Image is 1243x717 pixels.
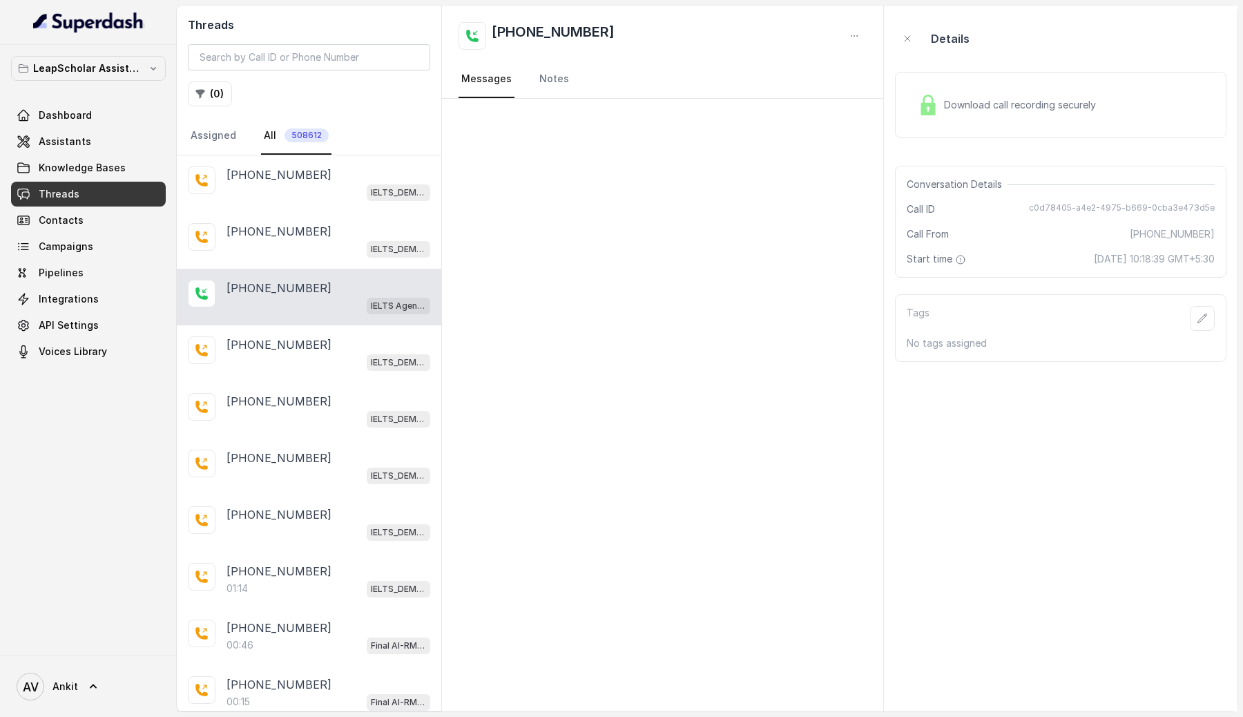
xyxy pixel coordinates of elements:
span: Knowledge Bases [39,161,126,175]
span: Contacts [39,213,84,227]
a: Dashboard [11,103,166,128]
span: Assistants [39,135,91,149]
nav: Tabs [188,117,430,155]
span: [DATE] 10:18:39 GMT+5:30 [1094,252,1215,266]
a: Threads [11,182,166,207]
span: Integrations [39,292,99,306]
p: [PHONE_NUMBER] [227,676,331,693]
p: IELTS_DEMO_gk (agent 1) [371,469,426,483]
span: Pipelines [39,266,84,280]
span: c0d78405-a4e2-4975-b669-0cba3e473d5e [1029,202,1215,216]
span: API Settings [39,318,99,332]
span: Campaigns [39,240,93,254]
a: Contacts [11,208,166,233]
p: [PHONE_NUMBER] [227,393,331,410]
a: Voices Library [11,339,166,364]
p: IELTS_DEMO_gk (agent 1) [371,412,426,426]
a: Ankit [11,667,166,706]
p: [PHONE_NUMBER] [227,563,331,580]
span: Voices Library [39,345,107,358]
span: Threads [39,187,79,201]
span: Conversation Details [907,178,1008,191]
text: AV [23,680,39,694]
a: Notes [537,61,572,98]
button: LeapScholar Assistant [11,56,166,81]
a: Campaigns [11,234,166,259]
p: [PHONE_NUMBER] [227,336,331,353]
a: All508612 [261,117,331,155]
p: 00:15 [227,695,250,709]
span: Call From [907,227,949,241]
a: Assigned [188,117,239,155]
p: 01:14 [227,582,248,595]
a: Pipelines [11,260,166,285]
img: Lock Icon [918,95,938,115]
h2: Threads [188,17,430,33]
p: Details [931,30,970,47]
a: Integrations [11,287,166,312]
p: IELTS_DEMO_gk (agent 1) [371,242,426,256]
p: [PHONE_NUMBER] [227,166,331,183]
input: Search by Call ID or Phone Number [188,44,430,70]
span: Dashboard [39,108,92,122]
p: LeapScholar Assistant [33,60,144,77]
span: 508612 [285,128,329,142]
span: Start time [907,252,969,266]
a: Assistants [11,129,166,154]
p: No tags assigned [907,336,1215,350]
p: 00:46 [227,638,253,652]
p: IELTS_DEMO_gk (agent 1) [371,356,426,370]
p: [PHONE_NUMBER] [227,223,331,240]
p: [PHONE_NUMBER] [227,280,331,296]
p: [PHONE_NUMBER] [227,450,331,466]
span: [PHONE_NUMBER] [1130,227,1215,241]
button: (0) [188,82,232,106]
a: API Settings [11,313,166,338]
a: Knowledge Bases [11,155,166,180]
a: Messages [459,61,514,98]
p: IELTS_DEMO_gk (agent 1) [371,582,426,596]
p: IELTS Agent 2 [371,299,426,313]
p: [PHONE_NUMBER] [227,506,331,523]
p: Tags [907,306,929,331]
span: Download call recording securely [944,98,1101,112]
span: Call ID [907,202,935,216]
p: [PHONE_NUMBER] [227,620,331,636]
img: light.svg [33,11,144,33]
p: Final AI-RM - Exam Not Yet Decided [371,639,426,653]
span: Ankit [52,680,78,694]
p: IELTS_DEMO_gk (agent 1) [371,526,426,539]
h2: [PHONE_NUMBER] [492,22,615,50]
nav: Tabs [459,61,867,98]
p: Final AI-RM - Exam Not Yet Decided [371,696,426,709]
p: IELTS_DEMO_gk (agent 1) [371,186,426,200]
